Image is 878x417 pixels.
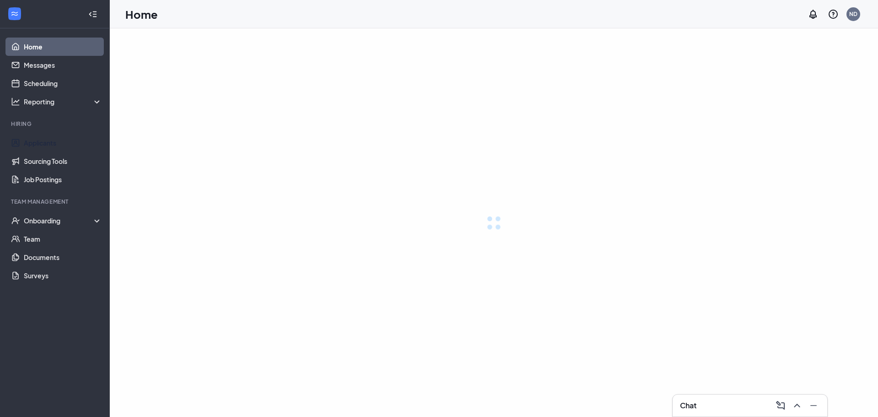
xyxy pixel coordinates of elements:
[24,248,102,266] a: Documents
[772,398,787,413] button: ComposeMessage
[792,400,803,411] svg: ChevronUp
[24,216,102,225] div: Onboarding
[24,266,102,285] a: Surveys
[11,97,20,106] svg: Analysis
[24,230,102,248] a: Team
[805,398,820,413] button: Minimize
[828,9,839,20] svg: QuestionInfo
[88,10,97,19] svg: Collapse
[11,120,100,128] div: Hiring
[24,38,102,56] a: Home
[24,152,102,170] a: Sourcing Tools
[24,134,102,152] a: Applicants
[11,216,20,225] svg: UserCheck
[849,10,857,18] div: ND
[125,6,158,22] h1: Home
[10,9,19,18] svg: WorkstreamLogo
[775,400,786,411] svg: ComposeMessage
[680,401,696,411] h3: Chat
[24,97,102,106] div: Reporting
[808,9,819,20] svg: Notifications
[808,400,819,411] svg: Minimize
[24,74,102,92] a: Scheduling
[24,170,102,189] a: Job Postings
[11,198,100,206] div: Team Management
[789,398,803,413] button: ChevronUp
[24,56,102,74] a: Messages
